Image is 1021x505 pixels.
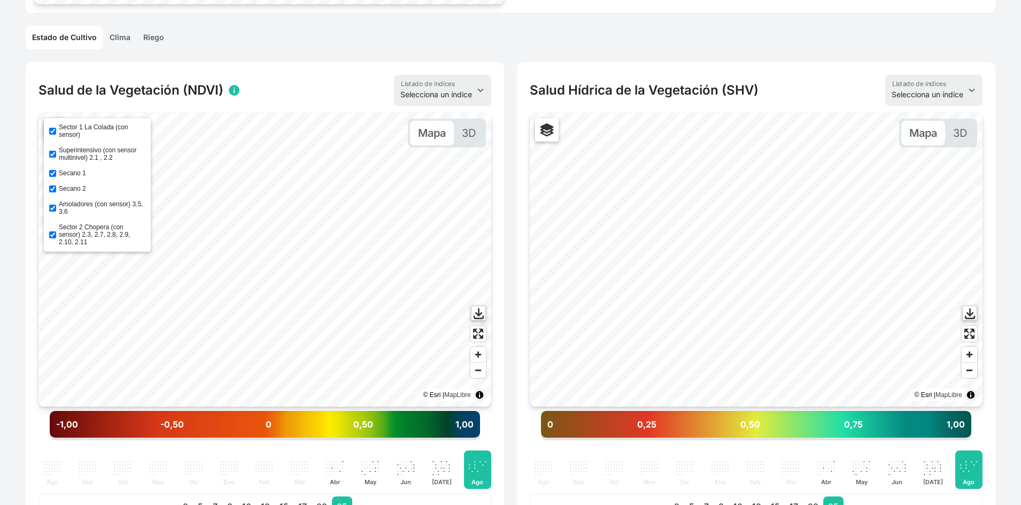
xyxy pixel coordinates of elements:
p: . [833,453,836,456]
p: . [369,456,372,459]
label: Secano 1 [59,169,86,177]
p: . [298,453,301,456]
p: . [542,453,545,456]
p: . [81,456,83,459]
p: . [468,453,471,456]
img: Download [472,307,485,320]
p: . [301,453,304,456]
h2: Salud Hídrica de la Vegetación (SHV) [530,82,759,98]
p: . [926,453,929,456]
p: . [129,453,132,456]
p: . [686,453,689,456]
p: . [336,456,339,459]
p: . [899,453,901,456]
p: . [260,453,263,456]
p: . [260,456,263,459]
p: . [960,453,962,456]
p: . [572,453,575,456]
p: . [43,456,45,459]
p: . [326,453,328,456]
p: . [656,453,659,456]
p: . [827,453,830,456]
p: . [154,456,157,459]
a: Clima [103,26,137,49]
p: . [855,453,857,456]
p: . [159,456,162,459]
p: . [89,456,91,459]
p: . [377,453,380,456]
label: Secano 2 [59,185,86,192]
p: . [678,453,681,456]
p: . [195,456,198,459]
p: . [937,453,939,456]
p: . [798,453,800,456]
p: . [790,453,792,456]
p: . [754,453,757,456]
h2: Salud de la Vegetación (NDVI) [38,82,223,98]
p: . [648,453,651,456]
p: . [711,453,714,456]
p: . [760,453,762,456]
p: . [366,453,369,456]
p: . [187,453,190,456]
p: . [795,453,798,456]
p: . [610,453,613,456]
p: . [198,453,200,456]
p: . [56,456,59,459]
p: . [962,453,965,456]
p: . [749,453,752,456]
p: . [162,456,165,459]
p: . [127,456,129,459]
div: © Esri | [915,390,962,400]
p: . [787,453,790,456]
p: . [339,456,342,459]
p: . [580,453,583,456]
p: . [236,453,238,456]
p: . [233,453,236,456]
p: . [334,453,336,456]
p: . [973,453,976,456]
p: . [59,453,61,456]
p: . [752,453,754,456]
p: . [397,453,399,456]
p: . [445,453,448,456]
p: . [51,453,53,456]
p: . [575,453,577,456]
p: . [263,453,266,456]
p: . [119,453,121,456]
p: . [113,453,116,456]
p: . [45,456,48,459]
p: . [934,453,937,456]
p: . [722,453,724,456]
p: 1,00 [947,418,965,431]
p: 0,25 [637,418,656,431]
p: . [374,456,377,459]
p: . [863,453,865,456]
p: . [236,456,238,459]
p: . [931,453,934,456]
summary: Toggle attribution [473,389,486,401]
p: . [328,456,331,459]
p: . [48,456,51,459]
p: . [192,456,195,459]
p: . [817,453,819,456]
p: . [290,456,293,459]
a: Riego [137,26,171,49]
div: Download Map Image [471,306,486,321]
p: . [534,453,537,456]
canvas: Map [38,113,491,407]
p: . [782,453,784,456]
p: . [366,456,369,459]
label: Sector 2 Chopera (con sensor) 2.3, 2.7, 2.8, 2.9, 2.10, 2.11 [59,223,145,246]
p: . [334,456,336,459]
p: . [165,456,167,459]
p: . [405,453,407,456]
p: . [653,453,656,456]
p: . [868,453,871,456]
p: . [200,456,203,459]
p: . [94,456,97,459]
div: Layers [44,118,67,142]
p: . [298,456,301,459]
p: . [192,453,195,456]
p: . [225,456,228,459]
